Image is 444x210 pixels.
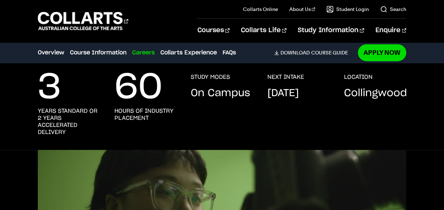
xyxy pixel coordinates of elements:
a: Study Information [298,19,364,42]
a: Careers [132,48,155,57]
a: Collarts Online [243,6,278,13]
a: FAQs [223,48,236,57]
h3: NEXT INTAKE [267,74,304,81]
a: Apply Now [358,44,406,61]
h3: hours of industry placement [114,107,177,122]
a: Courses [197,19,229,42]
h3: LOCATION [344,74,372,81]
h3: years standard or 2 years accelerated delivery [38,107,100,136]
h3: STUDY MODES [191,74,230,81]
a: Student Login [326,6,369,13]
p: Collingwood [344,86,407,100]
span: Download [280,49,310,56]
div: Go to homepage [38,11,128,31]
a: Course Information [70,48,126,57]
a: Enquire [375,19,406,42]
p: [DATE] [267,86,299,100]
a: Collarts Life [241,19,286,42]
a: Overview [38,48,64,57]
p: On Campus [191,86,250,100]
a: Search [380,6,406,13]
p: 3 [38,74,61,102]
a: DownloadCourse Guide [274,49,354,56]
a: Collarts Experience [160,48,217,57]
a: About Us [289,6,315,13]
p: 60 [114,74,162,102]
